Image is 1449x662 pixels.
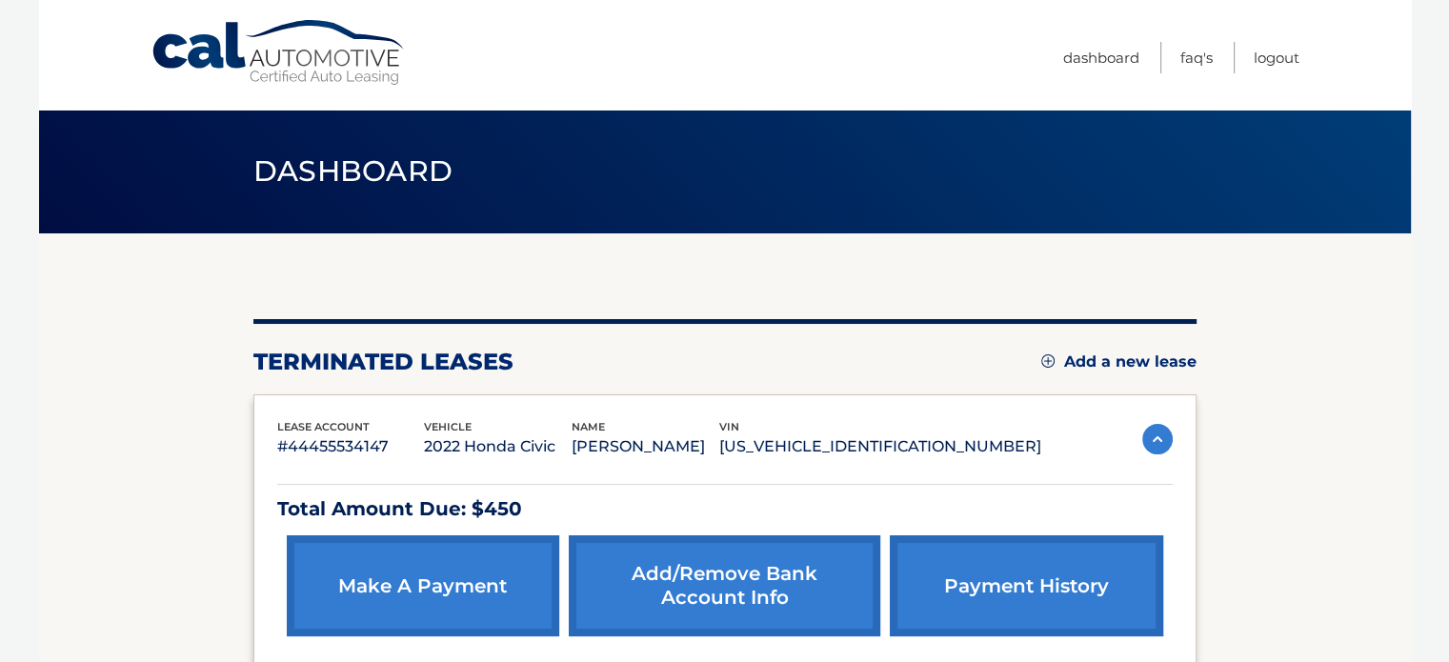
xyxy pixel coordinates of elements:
[277,420,370,433] span: lease account
[719,420,739,433] span: vin
[277,492,1173,526] p: Total Amount Due: $450
[424,420,472,433] span: vehicle
[1254,42,1299,73] a: Logout
[424,433,572,460] p: 2022 Honda Civic
[277,433,425,460] p: #44455534147
[151,19,408,87] a: Cal Automotive
[572,433,719,460] p: [PERSON_NAME]
[1142,424,1173,454] img: accordion-active.svg
[572,420,605,433] span: name
[1063,42,1139,73] a: Dashboard
[253,153,453,189] span: Dashboard
[1180,42,1213,73] a: FAQ's
[719,433,1041,460] p: [US_VEHICLE_IDENTIFICATION_NUMBER]
[1041,354,1055,368] img: add.svg
[569,535,880,636] a: Add/Remove bank account info
[253,348,513,376] h2: terminated leases
[1041,352,1197,371] a: Add a new lease
[287,535,559,636] a: make a payment
[890,535,1162,636] a: payment history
